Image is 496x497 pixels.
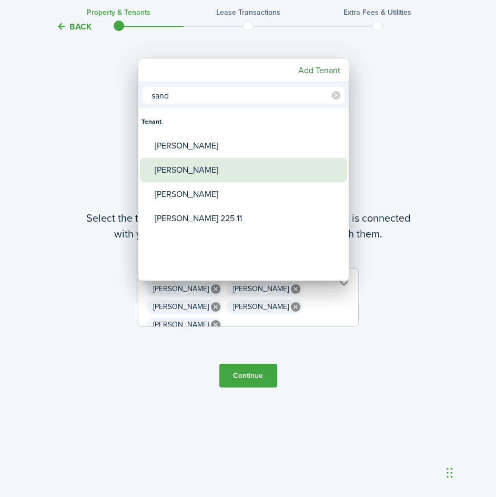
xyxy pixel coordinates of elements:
[155,134,341,158] div: [PERSON_NAME]
[155,158,341,182] div: [PERSON_NAME]
[138,108,349,281] mbsc-wheel: Tenants
[141,110,346,134] div: Tenant
[155,206,341,231] div: [PERSON_NAME] 225 11
[294,61,345,80] mbsc-button: Add Tenant
[143,87,345,104] input: Search
[155,182,341,206] div: [PERSON_NAME]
